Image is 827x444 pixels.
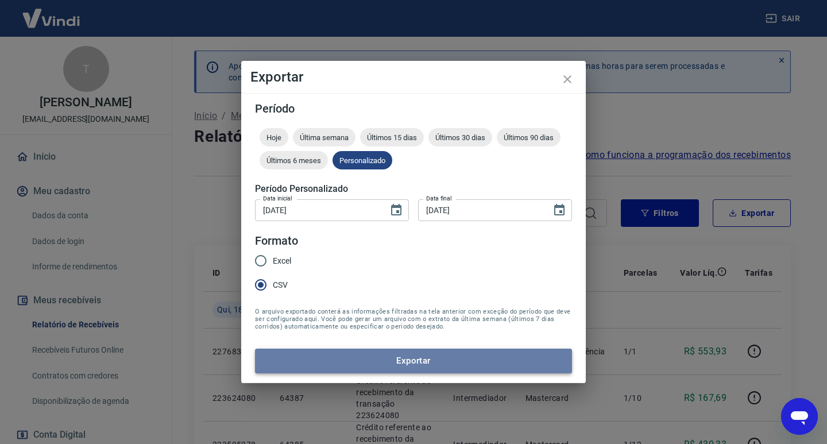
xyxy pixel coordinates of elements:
div: Últimos 90 dias [497,128,561,146]
button: Exportar [255,349,572,373]
div: Última semana [293,128,355,146]
span: Excel [273,255,291,267]
label: Data final [426,194,452,203]
span: Últimos 15 dias [360,133,424,142]
span: CSV [273,279,288,291]
span: Última semana [293,133,355,142]
span: Hoje [260,133,288,142]
button: Choose date, selected date is 18 de set de 2025 [385,199,408,222]
div: Últimos 6 meses [260,151,328,169]
span: Últimos 30 dias [428,133,492,142]
button: Choose date, selected date is 18 de set de 2025 [548,199,571,222]
button: close [554,65,581,93]
input: DD/MM/YYYY [255,199,380,221]
div: Últimos 30 dias [428,128,492,146]
h5: Período Personalizado [255,183,572,195]
h4: Exportar [250,70,577,84]
span: Personalizado [333,156,392,165]
label: Data inicial [263,194,292,203]
div: Hoje [260,128,288,146]
span: O arquivo exportado conterá as informações filtradas na tela anterior com exceção do período que ... [255,308,572,330]
h5: Período [255,103,572,114]
span: Últimos 90 dias [497,133,561,142]
div: Últimos 15 dias [360,128,424,146]
span: Últimos 6 meses [260,156,328,165]
iframe: Botão para abrir a janela de mensagens [781,398,818,435]
input: DD/MM/YYYY [418,199,543,221]
legend: Formato [255,233,298,249]
div: Personalizado [333,151,392,169]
